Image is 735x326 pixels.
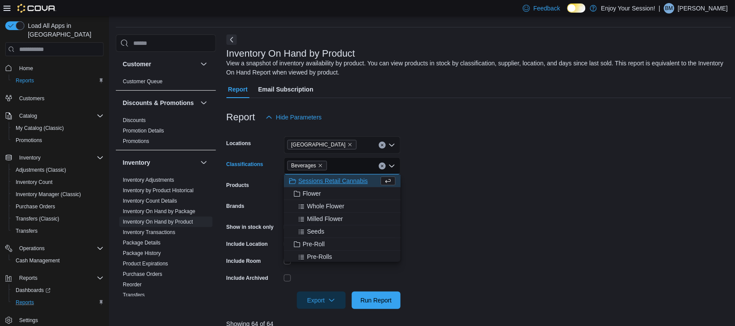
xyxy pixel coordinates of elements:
span: Report [228,81,248,98]
button: Reports [2,272,107,284]
p: Enjoy Your Session! [601,3,656,14]
h3: Inventory On Hand by Product [226,48,355,59]
a: Cash Management [12,255,63,266]
span: Inventory Transactions [123,229,175,236]
span: Dashboards [16,287,51,294]
button: Inventory [16,153,44,163]
div: Discounts & Promotions [116,115,216,150]
button: Export [297,292,346,309]
button: Catalog [2,110,107,122]
span: Inventory Count [16,179,53,186]
label: Include Room [226,258,261,265]
button: Run Report [352,292,401,309]
h3: Inventory [123,158,150,167]
span: Purchase Orders [12,201,104,212]
span: Package History [123,250,161,257]
label: Locations [226,140,251,147]
a: Purchase Orders [12,201,59,212]
span: Feedback [533,4,560,13]
button: Seeds [284,225,401,238]
span: Inventory Manager (Classic) [16,191,81,198]
div: View a snapshot of inventory availability by product. You can view products in stock by classific... [226,59,727,77]
span: Run Report [361,296,392,305]
h3: Customer [123,60,151,68]
span: Home [16,62,104,73]
label: Brands [226,203,244,210]
span: Hide Parameters [276,113,322,122]
button: Sessions Retail Cannabis [284,175,401,187]
span: Inventory On Hand by Product [123,218,193,225]
span: Reorder [123,281,142,288]
span: Email Subscription [258,81,314,98]
span: My Catalog (Classic) [16,125,64,132]
div: Inventory [116,175,216,304]
button: Reports [9,296,107,309]
span: Home [19,65,33,72]
button: Discounts & Promotions [199,98,209,108]
button: Remove Waterloo from selection in this group [347,142,353,147]
button: Remove Beverages from selection in this group [318,163,323,168]
span: Reports [16,77,34,84]
span: Cash Management [12,255,104,266]
a: Promotions [123,138,149,144]
span: Promotions [16,137,42,144]
span: Customers [19,95,44,102]
span: Adjustments (Classic) [16,166,66,173]
label: Classifications [226,161,263,168]
button: Customer [199,59,209,69]
a: Reports [12,75,37,86]
label: Include Archived [226,275,268,282]
button: Open list of options [388,142,395,149]
button: Whole Flower [284,200,401,213]
span: Seeds [307,227,324,236]
a: Purchase Orders [123,271,162,277]
span: [GEOGRAPHIC_DATA] [291,140,346,149]
span: Waterloo [287,140,357,149]
span: Dashboards [12,285,104,295]
span: Customer Queue [123,78,162,85]
a: My Catalog (Classic) [12,123,67,133]
span: Inventory Adjustments [123,177,174,183]
a: Inventory Manager (Classic) [12,189,84,200]
button: Flower [284,187,401,200]
label: Show in stock only [226,224,274,231]
span: Reports [19,275,37,282]
button: Reports [16,273,41,283]
span: Milled Flower [307,214,343,223]
a: Dashboards [12,285,54,295]
button: Inventory [199,157,209,168]
a: Transfers (Classic) [12,214,63,224]
button: Close list of options [388,163,395,170]
a: Inventory On Hand by Product [123,219,193,225]
a: Inventory Count Details [123,198,177,204]
a: Promotions [12,135,46,146]
span: Transfers (Classic) [16,215,59,222]
span: Adjustments (Classic) [12,165,104,175]
label: Products [226,182,249,189]
img: Cova [17,4,56,13]
button: Adjustments (Classic) [9,164,107,176]
input: Dark Mode [567,3,586,13]
button: Inventory [2,152,107,164]
a: Reorder [123,282,142,288]
span: Load All Apps in [GEOGRAPHIC_DATA] [24,21,104,39]
span: Transfers [16,228,37,234]
span: Purchase Orders [16,203,55,210]
span: Settings [16,315,104,326]
label: Include Location [226,241,268,248]
span: Whole Flower [307,202,344,211]
h3: Discounts & Promotions [123,98,194,107]
button: Cash Management [9,255,107,267]
a: Inventory On Hand by Package [123,208,196,214]
div: Bryan Muise [664,3,674,14]
span: Flower [303,189,321,198]
span: Reports [16,273,104,283]
p: | [659,3,661,14]
span: Discounts [123,117,146,124]
a: Package Details [123,240,161,246]
a: Home [16,63,37,74]
span: Inventory On Hand by Package [123,208,196,215]
span: Package Details [123,239,161,246]
span: Operations [19,245,45,252]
